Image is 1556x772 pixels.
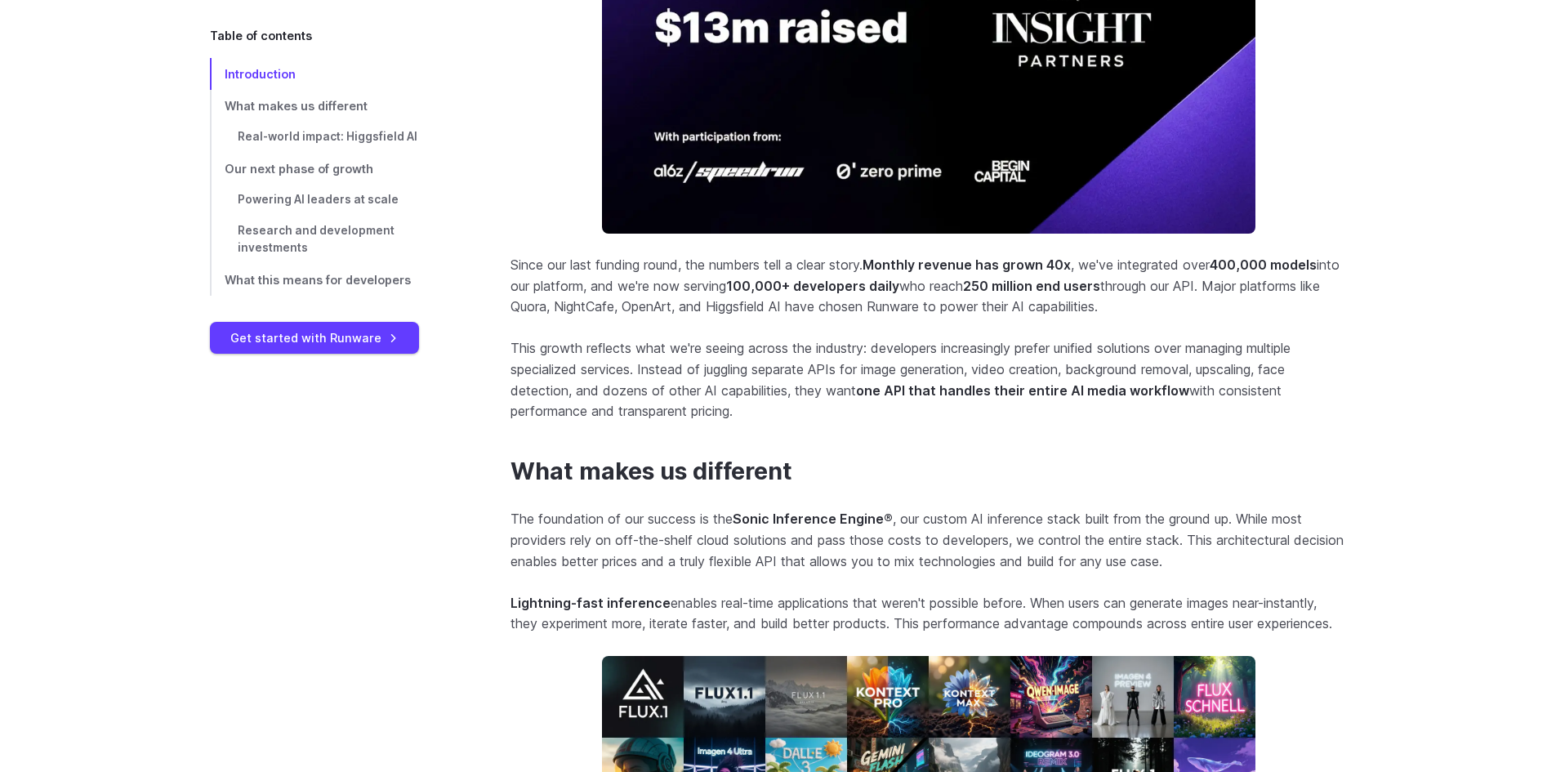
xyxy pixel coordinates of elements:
[1210,257,1317,273] strong: 400,000 models
[726,278,899,294] strong: 100,000+ developers daily
[210,90,458,122] a: What makes us different
[210,322,419,354] a: Get started with Runware
[210,58,458,90] a: Introduction
[863,257,1071,273] strong: Monthly revenue has grown 40x
[238,224,395,255] span: Research and development investments
[856,382,1189,399] strong: one API that handles their entire AI media workflow
[733,511,893,527] strong: Sonic Inference Engine
[225,162,373,176] span: Our next phase of growth
[210,185,458,216] a: Powering AI leaders at scale
[884,511,893,527] span: registered
[210,216,458,265] a: Research and development investments
[225,99,368,113] span: What makes us different
[510,509,1347,572] p: The foundation of our success is the , our custom AI inference stack built from the ground up. Wh...
[510,457,792,486] a: What makes us different
[225,273,411,287] span: What this means for developers
[210,26,312,45] span: Table of contents
[238,130,417,143] span: Real-world impact: Higgsfield AI
[510,593,1347,635] p: enables real-time applications that weren't possible before. When users can generate images near-...
[210,122,458,153] a: Real-world impact: Higgsfield AI
[238,193,399,206] span: Powering AI leaders at scale
[210,153,458,185] a: Our next phase of growth
[963,278,1100,294] strong: 250 million end users
[510,255,1347,318] p: Since our last funding round, the numbers tell a clear story. , we've integrated over into our pl...
[210,264,458,296] a: What this means for developers
[225,67,296,81] span: Introduction
[510,338,1347,422] p: This growth reflects what we're seeing across the industry: developers increasingly prefer unifie...
[510,595,671,611] strong: Lightning-fast inference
